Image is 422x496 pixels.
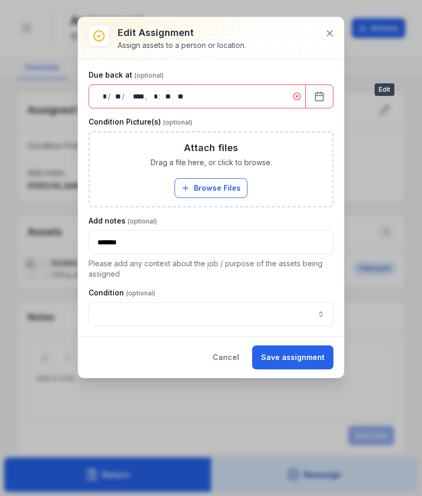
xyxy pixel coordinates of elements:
div: , [145,91,148,102]
div: am/pm, [173,91,185,102]
div: / [108,91,111,102]
button: Browse Files [175,178,247,198]
label: Due back at [89,70,164,80]
div: : [159,91,162,102]
label: Condition Picture(s) [89,117,192,127]
div: day, [97,91,108,102]
label: Add notes [89,216,157,226]
button: Cancel [204,345,248,369]
p: Please add any context about the job / purpose of the assets being assigned [89,258,333,279]
div: year, [126,91,145,102]
h3: Attach files [184,141,238,155]
span: Drag a file here, or click to browse. [151,157,272,168]
button: Save assignment [252,345,333,369]
h3: Edit assignment [118,26,246,40]
label: Condition [89,288,155,298]
div: hour, [148,91,159,102]
span: Edit [375,83,394,96]
div: minute, [162,91,172,102]
div: / [122,91,126,102]
div: Assign assets to a person or location. [118,40,246,51]
div: month, [111,91,122,102]
button: Calendar [305,84,333,108]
